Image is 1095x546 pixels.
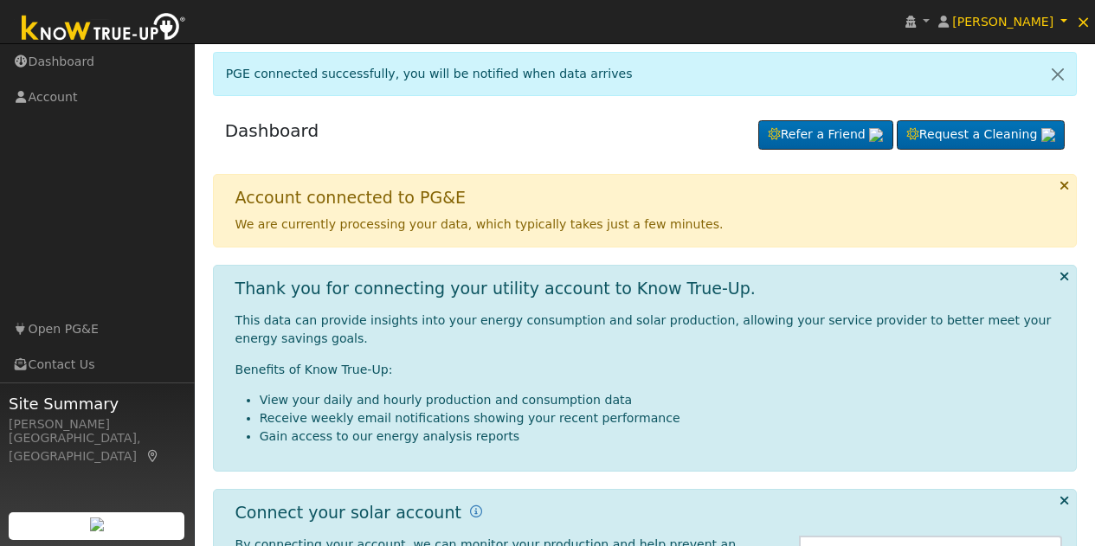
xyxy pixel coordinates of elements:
[1040,53,1076,95] a: Close
[235,361,1063,379] p: Benefits of Know True-Up:
[897,120,1065,150] a: Request a Cleaning
[869,128,883,142] img: retrieve
[213,52,1078,96] div: PGE connected successfully, you will be notified when data arrives
[260,409,1063,427] li: Receive weekly email notifications showing your recent performance
[260,427,1063,446] li: Gain access to our energy analysis reports
[260,391,1063,409] li: View your daily and hourly production and consumption data
[1041,128,1055,142] img: retrieve
[145,449,161,463] a: Map
[9,392,185,415] span: Site Summary
[225,120,319,141] a: Dashboard
[235,217,724,231] span: We are currently processing your data, which typically takes just a few minutes.
[1076,11,1091,32] span: ×
[952,15,1053,29] span: [PERSON_NAME]
[9,429,185,466] div: [GEOGRAPHIC_DATA], [GEOGRAPHIC_DATA]
[13,10,195,48] img: Know True-Up
[235,188,466,208] h1: Account connected to PG&E
[235,503,461,523] h1: Connect your solar account
[9,415,185,434] div: [PERSON_NAME]
[90,517,104,531] img: retrieve
[235,279,756,299] h1: Thank you for connecting your utility account to Know True-Up.
[758,120,893,150] a: Refer a Friend
[235,313,1052,345] span: This data can provide insights into your energy consumption and solar production, allowing your s...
